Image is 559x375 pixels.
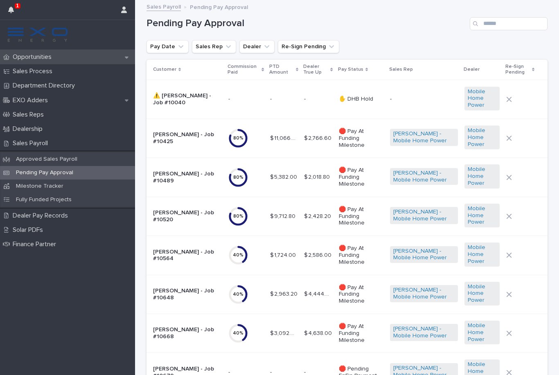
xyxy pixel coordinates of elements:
p: Solar PDFs [9,226,50,234]
div: 40 % [228,330,248,336]
p: $ 5,382.00 [270,172,299,181]
div: 80 % [228,135,248,141]
p: $ 2,428.20 [304,211,333,220]
tr: [PERSON_NAME] - Job #1066840%$ 3,092.00$ 3,092.00 $ 4,638.00$ 4,638.00 🛑 Pay At Funding Milestone... [147,314,548,353]
tr: [PERSON_NAME] - Job #1064840%$ 2,963.20$ 2,963.20 $ 4,444.80$ 4,444.80 🛑 Pay At Funding Milestone... [147,275,548,314]
p: [PERSON_NAME] - Job #10564 [153,249,222,263]
p: Customer [153,65,176,74]
p: [PERSON_NAME] - Job #10425 [153,131,222,145]
p: Dealer True Up [303,62,328,77]
div: 1 [8,5,19,20]
p: Milestone Tracker [9,183,70,190]
p: 🛑 Pay At Funding Milestone [339,323,383,344]
p: 🛑 Pay At Funding Milestone [339,167,383,187]
a: [PERSON_NAME] - Mobile Home Power [393,326,455,339]
button: Sales Rep [192,40,236,53]
p: $ 2,018.80 [304,172,331,181]
p: $ 2,963.20 [270,289,299,298]
p: Pending Pay Approval [9,169,80,176]
div: 40 % [228,252,248,258]
p: Sales Reps [9,111,50,119]
button: Pay Date [147,40,189,53]
p: Approved Sales Payroll [9,156,84,163]
p: [PERSON_NAME] - Job #10668 [153,326,222,340]
p: $ 2,766.60 [304,133,333,142]
p: $ 9,712.80 [270,211,297,220]
a: Mobile Home Power [468,88,496,109]
div: 80 % [228,213,248,219]
p: Sales Process [9,67,59,75]
button: Dealer [239,40,275,53]
p: [PERSON_NAME] - Job #10489 [153,171,222,184]
a: Mobile Home Power [468,127,496,148]
p: Finance Partner [9,240,63,248]
a: [PERSON_NAME] - Mobile Home Power [393,287,455,301]
p: 1 [16,3,19,9]
div: 80 % [228,175,248,180]
p: $ 2,586.00 [304,250,333,259]
p: Commission Paid [228,62,259,77]
tr: ⚠️ [PERSON_NAME] - Job #10040-- -- -- ✋ DHB Hold-Mobile Home Power [147,80,548,119]
p: $ 4,638.00 [304,328,334,337]
button: Re-Sign Pending [278,40,339,53]
p: 🛑 Pay At Funding Milestone [339,128,383,148]
tr: [PERSON_NAME] - Job #1042580%$ 11,066.40$ 11,066.40 $ 2,766.60$ 2,766.60 🛑 Pay At Funding Milesto... [147,119,548,157]
p: Dealership [9,125,49,133]
tr: [PERSON_NAME] - Job #1052080%$ 9,712.80$ 9,712.80 $ 2,428.20$ 2,428.20 🛑 Pay At Funding Milestone... [147,197,548,236]
p: [PERSON_NAME] - Job #10648 [153,287,222,301]
p: PTD Amount [269,62,294,77]
p: $ 3,092.00 [270,328,300,337]
p: - [228,94,232,103]
a: Mobile Home Power [468,244,496,265]
p: Pending Pay Approval [190,2,248,11]
p: Dealer [464,65,480,74]
p: Opportunities [9,53,58,61]
tr: [PERSON_NAME] - Job #1048980%$ 5,382.00$ 5,382.00 $ 2,018.80$ 2,018.80 🛑 Pay At Funding Milestone... [147,158,548,197]
p: $ 4,444.80 [304,289,334,298]
a: [PERSON_NAME] - Mobile Home Power [393,248,455,262]
p: [PERSON_NAME] - Job #10520 [153,209,222,223]
p: Pay Status [338,65,363,74]
p: Department Directory [9,82,81,90]
p: 🛑 Pay At Funding Milestone [339,245,383,265]
tr: [PERSON_NAME] - Job #1056440%$ 1,724.00$ 1,724.00 $ 2,586.00$ 2,586.00 🛑 Pay At Funding Milestone... [147,236,548,275]
p: EXO Adders [9,97,54,104]
p: Fully Funded Projects [9,196,78,203]
p: 🛑 Pay At Funding Milestone [339,206,383,227]
a: [PERSON_NAME] - Mobile Home Power [393,170,455,184]
p: Sales Rep [389,65,413,74]
a: [PERSON_NAME] - Mobile Home Power [393,130,455,144]
p: 🛑 Pay At Funding Milestone [339,284,383,305]
a: Sales Payroll [147,2,181,11]
p: $ 1,724.00 [270,250,298,259]
div: 40 % [228,292,248,297]
p: $ 11,066.40 [270,133,300,142]
p: - [270,94,273,103]
p: - [390,96,458,103]
a: Mobile Home Power [468,166,496,186]
p: Re-Sign Pending [505,62,530,77]
p: - [304,94,307,103]
p: ✋ DHB Hold [339,96,383,103]
a: Mobile Home Power [468,283,496,304]
a: [PERSON_NAME] - Mobile Home Power [393,209,455,222]
p: Sales Payroll [9,139,54,147]
a: Mobile Home Power [468,322,496,343]
h1: Pending Pay Approval [147,18,467,29]
p: ⚠️ [PERSON_NAME] - Job #10040 [153,92,222,106]
img: FKS5r6ZBThi8E5hshIGi [7,27,69,43]
a: Mobile Home Power [468,205,496,226]
p: Dealer Pay Records [9,212,74,220]
input: Search [470,17,548,30]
